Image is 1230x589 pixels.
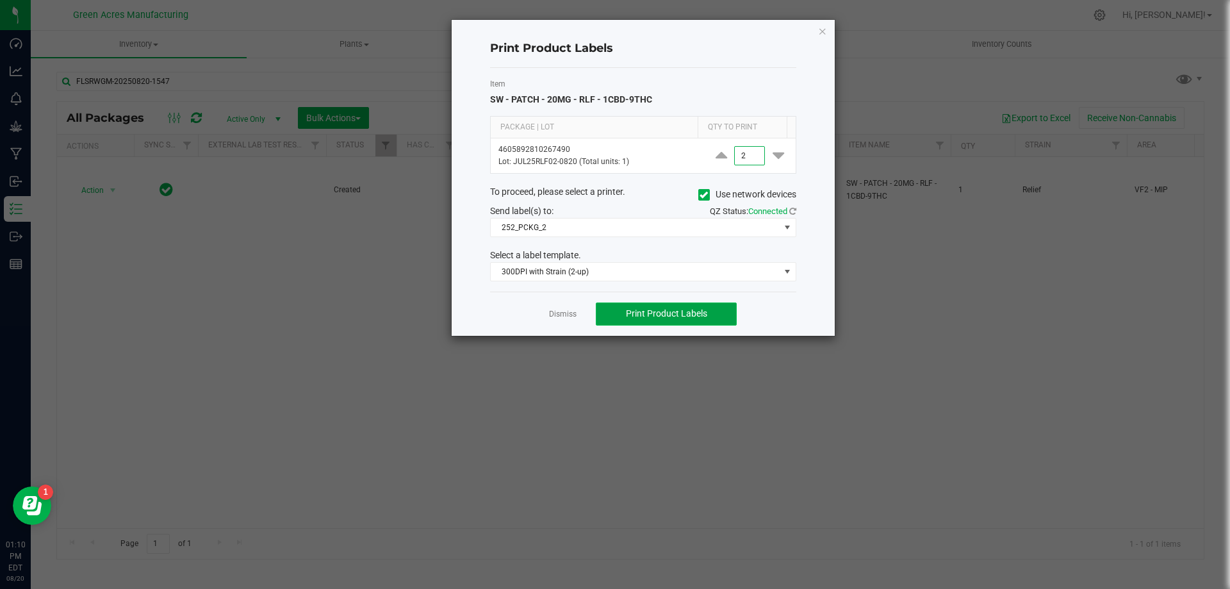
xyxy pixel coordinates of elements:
button: Print Product Labels [596,303,737,326]
span: 300DPI with Strain (2-up) [491,263,780,281]
span: 252_PCKG_2 [491,219,780,236]
label: Item [490,78,796,90]
span: SW - PATCH - 20MG - RLF - 1CBD-9THC [490,94,652,104]
th: Qty to Print [698,117,787,138]
span: Print Product Labels [626,308,707,319]
h4: Print Product Labels [490,40,796,57]
span: Send label(s) to: [490,206,553,216]
a: Dismiss [549,309,577,320]
span: Connected [748,206,787,216]
span: QZ Status: [710,206,796,216]
iframe: Resource center unread badge [38,485,53,500]
p: 4605892810267490 [498,144,696,156]
iframe: Resource center [13,486,51,525]
div: Select a label template. [480,249,806,262]
div: To proceed, please select a printer. [480,185,806,204]
th: Package | Lot [491,117,698,138]
label: Use network devices [698,188,796,201]
p: Lot: JUL25RLF02-0820 (Total units: 1) [498,156,696,168]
